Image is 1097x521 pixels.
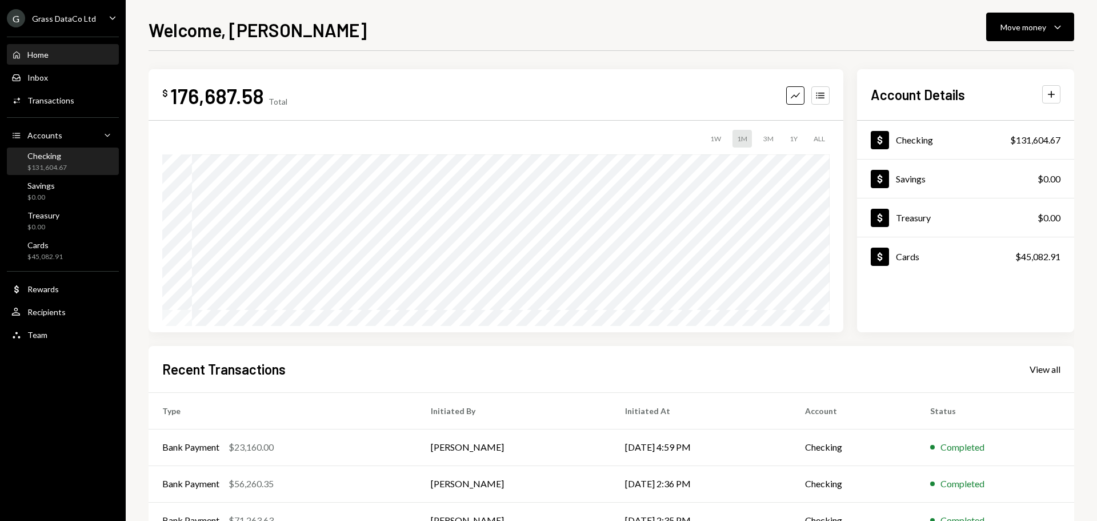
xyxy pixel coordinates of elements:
[229,440,274,454] div: $23,160.00
[7,324,119,345] a: Team
[27,210,59,220] div: Treasury
[417,466,611,502] td: [PERSON_NAME]
[871,85,965,104] h2: Account Details
[857,121,1074,159] a: Checking$131,604.67
[7,207,119,234] a: Treasury$0.00
[269,97,287,106] div: Total
[1010,133,1060,147] div: $131,604.67
[7,125,119,145] a: Accounts
[611,466,791,502] td: [DATE] 2:36 PM
[896,251,919,262] div: Cards
[162,360,286,379] h2: Recent Transactions
[149,18,367,41] h1: Welcome, [PERSON_NAME]
[706,130,726,148] div: 1W
[32,14,96,23] div: Grass DataCo Ltd
[229,477,274,491] div: $56,260.35
[791,429,916,466] td: Checking
[940,440,984,454] div: Completed
[27,130,62,140] div: Accounts
[986,13,1074,41] button: Move money
[857,160,1074,198] a: Savings$0.00
[785,130,802,148] div: 1Y
[611,392,791,429] th: Initiated At
[7,67,119,88] a: Inbox
[916,392,1074,429] th: Status
[7,148,119,175] a: Checking$131,604.67
[27,222,59,232] div: $0.00
[857,198,1074,237] a: Treasury$0.00
[732,130,752,148] div: 1M
[7,237,119,264] a: Cards$45,082.91
[857,237,1074,276] a: Cards$45,082.91
[791,392,916,429] th: Account
[7,301,119,322] a: Recipients
[27,73,48,82] div: Inbox
[7,9,25,27] div: G
[896,212,931,223] div: Treasury
[1015,250,1060,264] div: $45,082.91
[149,392,417,429] th: Type
[1038,172,1060,186] div: $0.00
[7,279,119,299] a: Rewards
[27,252,63,262] div: $45,082.91
[27,330,47,340] div: Team
[417,392,611,429] th: Initiated By
[611,429,791,466] td: [DATE] 4:59 PM
[1038,211,1060,225] div: $0.00
[27,50,49,59] div: Home
[791,466,916,502] td: Checking
[1000,21,1046,33] div: Move money
[896,173,926,184] div: Savings
[1030,364,1060,375] div: View all
[27,181,55,190] div: Savings
[809,130,830,148] div: ALL
[940,477,984,491] div: Completed
[27,284,59,294] div: Rewards
[27,151,67,161] div: Checking
[417,429,611,466] td: [PERSON_NAME]
[27,240,63,250] div: Cards
[162,477,219,491] div: Bank Payment
[27,96,74,105] div: Transactions
[896,134,933,145] div: Checking
[7,90,119,110] a: Transactions
[162,88,168,99] div: $
[27,193,55,202] div: $0.00
[1030,363,1060,375] a: View all
[27,163,67,173] div: $131,604.67
[170,83,264,109] div: 176,687.58
[27,307,66,317] div: Recipients
[162,440,219,454] div: Bank Payment
[7,177,119,205] a: Savings$0.00
[759,130,778,148] div: 3M
[7,44,119,65] a: Home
